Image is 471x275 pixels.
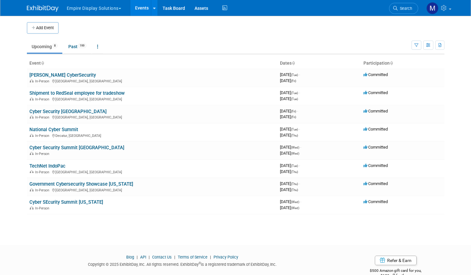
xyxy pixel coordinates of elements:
[27,260,338,267] div: Copyright © 2025 ExhibitDay, Inc. All rights reserved. ExhibitDay is a registered trademark of Ex...
[280,205,299,210] span: [DATE]
[280,181,300,186] span: [DATE]
[299,163,300,168] span: -
[29,181,133,187] a: Government Cybersecurity Showcase [US_STATE]
[299,181,300,186] span: -
[29,187,275,192] div: [GEOGRAPHIC_DATA], [GEOGRAPHIC_DATA]
[291,206,299,210] span: (Wed)
[300,199,301,204] span: -
[363,181,388,186] span: Committed
[35,206,51,210] span: In-Person
[299,127,300,131] span: -
[35,97,51,101] span: In-Person
[280,72,300,77] span: [DATE]
[292,61,295,66] a: Sort by Start Date
[291,73,298,77] span: (Tue)
[398,6,412,11] span: Search
[27,58,277,69] th: Event
[29,78,275,83] div: [GEOGRAPHIC_DATA], [GEOGRAPHIC_DATA]
[280,78,296,83] span: [DATE]
[35,170,51,174] span: In-Person
[30,115,34,118] img: In-Person Event
[135,255,139,259] span: |
[299,90,300,95] span: -
[30,134,34,137] img: In-Person Event
[152,255,172,259] a: Contact Us
[291,170,298,174] span: (Thu)
[280,163,300,168] span: [DATE]
[299,72,300,77] span: -
[363,199,388,204] span: Committed
[29,109,107,114] a: Cyber Security [GEOGRAPHIC_DATA]
[291,97,298,101] span: (Tue)
[280,114,296,119] span: [DATE]
[291,164,298,168] span: (Tue)
[30,188,34,191] img: In-Person Event
[29,145,124,150] a: Cyber Security Summit [GEOGRAPHIC_DATA]
[30,206,34,209] img: In-Person Event
[29,72,96,78] a: [PERSON_NAME] CyberSecurity
[29,163,65,169] a: TechNet IndoPac
[178,255,208,259] a: Terms of Service
[291,91,298,95] span: (Tue)
[361,58,444,69] th: Participation
[35,152,51,156] span: In-Person
[30,152,34,155] img: In-Person Event
[78,43,86,48] span: 199
[363,163,388,168] span: Committed
[30,97,34,100] img: In-Person Event
[291,115,296,119] span: (Fri)
[280,151,299,156] span: [DATE]
[29,114,275,119] div: [GEOGRAPHIC_DATA], [GEOGRAPHIC_DATA]
[291,110,296,113] span: (Fri)
[291,128,298,131] span: (Tue)
[375,256,417,265] a: Refer & Earn
[291,188,298,192] span: (Thu)
[363,145,388,150] span: Committed
[390,61,393,66] a: Sort by Participation Type
[29,90,125,96] a: Shipment to RedSeal employee for tradeshow
[208,255,213,259] span: |
[29,127,78,132] a: National Cyber Summit
[29,96,275,101] div: [GEOGRAPHIC_DATA], [GEOGRAPHIC_DATA]
[35,134,51,138] span: In-Person
[280,96,298,101] span: [DATE]
[280,90,300,95] span: [DATE]
[173,255,177,259] span: |
[27,41,62,53] a: Upcoming8
[35,115,51,119] span: In-Person
[291,146,299,149] span: (Wed)
[363,109,388,113] span: Committed
[291,79,296,83] span: (Fri)
[29,169,275,174] div: [GEOGRAPHIC_DATA], [GEOGRAPHIC_DATA]
[126,255,134,259] a: Blog
[291,182,298,186] span: (Thu)
[27,22,59,34] button: Add Event
[291,152,299,155] span: (Wed)
[30,79,34,82] img: In-Person Event
[291,134,298,137] span: (Thu)
[297,109,298,113] span: -
[280,133,298,137] span: [DATE]
[280,109,298,113] span: [DATE]
[291,200,299,204] span: (Wed)
[35,79,51,83] span: In-Person
[35,188,51,192] span: In-Person
[280,145,301,150] span: [DATE]
[30,170,34,173] img: In-Person Event
[363,127,388,131] span: Committed
[29,133,275,138] div: Decatur, [GEOGRAPHIC_DATA]
[29,199,103,205] a: Cyber SEcurity Summit [US_STATE]
[41,61,44,66] a: Sort by Event Name
[64,41,91,53] a: Past199
[280,169,298,174] span: [DATE]
[52,43,58,48] span: 8
[280,127,300,131] span: [DATE]
[277,58,361,69] th: Dates
[147,255,151,259] span: |
[199,261,201,265] sup: ®
[363,72,388,77] span: Committed
[280,199,301,204] span: [DATE]
[27,5,59,12] img: ExhibitDay
[426,2,438,14] img: Matt h
[214,255,238,259] a: Privacy Policy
